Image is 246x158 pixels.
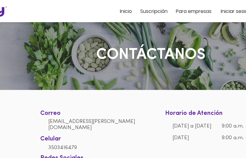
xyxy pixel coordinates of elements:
span: [DATE] a [DATE] [173,124,211,129]
span: Celular [40,136,61,142]
a: [EMAIL_ADDRESS][PERSON_NAME][DOMAIN_NAME] [48,119,135,130]
span: Suscripción [140,8,168,15]
a: Suscripción [140,9,168,14]
span: Horario de Atención [165,110,223,116]
iframe: Messagebird Livechat Widget [216,128,246,158]
span: [DATE] [173,135,189,140]
span: 3503416479 [48,145,77,150]
span: Correo [40,110,61,116]
a: Para empresas [176,9,212,14]
span: CONTÁCTANOS [96,47,205,63]
span: ra empresas [182,8,212,15]
a: Inicio [120,9,132,14]
span: Inicio [120,8,132,15]
span: Pa [176,8,182,15]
